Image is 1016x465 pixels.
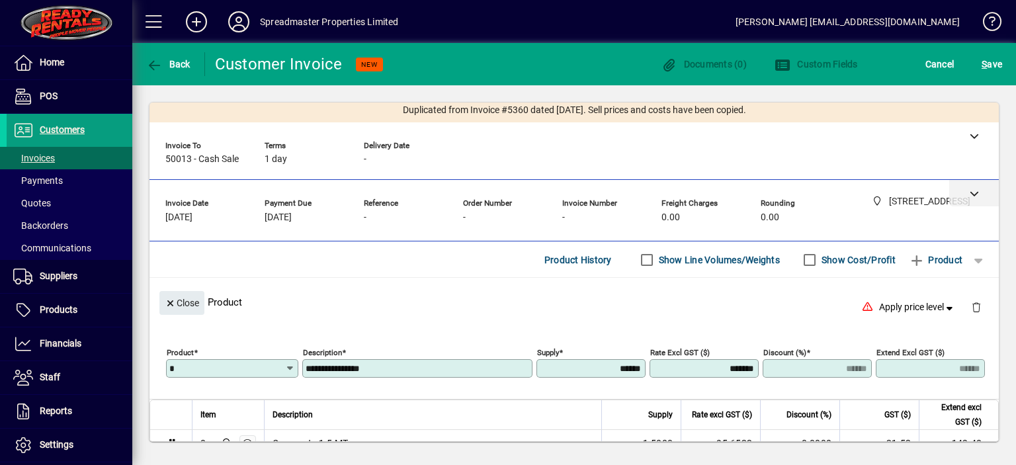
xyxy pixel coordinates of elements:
mat-label: Extend excl GST ($) [876,348,945,357]
td: 21.52 [839,430,919,456]
span: - [463,212,466,223]
mat-label: Description [303,348,342,357]
div: Product [149,278,999,326]
app-page-header-button: Delete [960,301,992,313]
app-page-header-button: Back [132,52,205,76]
span: Financials [40,338,81,349]
div: 95.6522 [689,437,752,450]
span: [DATE] [165,212,192,223]
span: Products [40,304,77,315]
span: Reports [40,405,72,416]
button: Custom Fields [771,52,861,76]
span: Backorders [13,220,68,231]
span: Home [40,57,64,67]
span: 1 day [265,154,287,165]
button: Profile [218,10,260,34]
a: Knowledge Base [973,3,999,46]
mat-label: Product [167,348,194,357]
td: 0.0000 [760,430,839,456]
span: 0.00 [661,212,680,223]
span: Settings [40,439,73,450]
span: Apply price level [879,300,956,314]
a: Quotes [7,192,132,214]
span: Product History [544,249,612,271]
a: Backorders [7,214,132,237]
button: Delete [960,291,992,323]
button: Apply price level [874,296,961,319]
a: Invoices [7,147,132,169]
mat-label: Rate excl GST ($) [650,348,710,357]
span: Rate excl GST ($) [692,407,752,422]
span: Customers [40,124,85,135]
a: Communications [7,237,132,259]
button: Cancel [922,52,958,76]
span: Compost - 1.5 MT [273,437,348,450]
a: Financials [7,327,132,360]
label: Show Line Volumes/Weights [656,253,780,267]
span: - [364,154,366,165]
span: Suppliers [40,271,77,281]
span: Duplicated from Invoice #5360 dated [DATE]. Sell prices and costs have been copied. [403,103,746,117]
span: [DATE] [265,212,292,223]
button: Product [902,248,969,272]
button: Close [159,291,204,315]
a: POS [7,80,132,113]
button: Product History [539,248,617,272]
a: Suppliers [7,260,132,293]
span: 965 State Highway 2 [218,436,233,450]
span: S [982,59,987,69]
div: 8 [200,437,206,450]
label: Show Cost/Profit [819,253,896,267]
span: Custom Fields [775,59,858,69]
a: Payments [7,169,132,192]
span: Cancel [925,54,954,75]
button: Back [143,52,194,76]
a: Reports [7,395,132,428]
a: Products [7,294,132,327]
span: Invoices [13,153,55,163]
a: Settings [7,429,132,462]
span: NEW [361,60,378,69]
span: ave [982,54,1002,75]
span: Supply [648,407,673,422]
span: - [364,212,366,223]
span: GST ($) [884,407,911,422]
div: Customer Invoice [215,54,343,75]
span: Product [909,249,962,271]
span: 1.5000 [643,437,673,450]
span: POS [40,91,58,101]
span: Item [200,407,216,422]
app-page-header-button: Close [156,296,208,308]
span: Communications [13,243,91,253]
div: [PERSON_NAME] [EMAIL_ADDRESS][DOMAIN_NAME] [736,11,960,32]
div: Spreadmaster Properties Limited [260,11,398,32]
button: Documents (0) [657,52,750,76]
span: - [562,212,565,223]
mat-label: Supply [537,348,559,357]
span: 50013 - Cash Sale [165,154,239,165]
a: Staff [7,361,132,394]
span: Staff [40,372,60,382]
button: Add [175,10,218,34]
span: Quotes [13,198,51,208]
td: 143.48 [919,430,998,456]
span: Payments [13,175,63,186]
span: 0.00 [761,212,779,223]
a: Home [7,46,132,79]
span: Documents (0) [661,59,747,69]
span: Back [146,59,190,69]
span: Close [165,292,199,314]
span: Extend excl GST ($) [927,400,982,429]
span: Description [273,407,313,422]
mat-label: Discount (%) [763,348,806,357]
button: Save [978,52,1005,76]
span: Discount (%) [786,407,831,422]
